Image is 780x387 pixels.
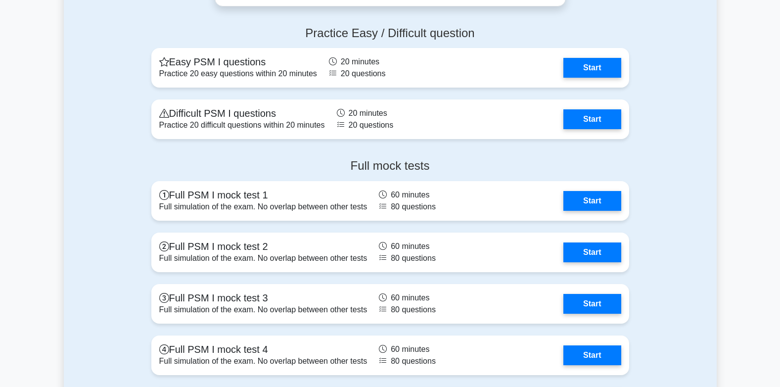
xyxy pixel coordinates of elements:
[151,26,629,41] h4: Practice Easy / Difficult question
[563,345,621,365] a: Start
[151,159,629,173] h4: Full mock tests
[563,242,621,262] a: Start
[563,191,621,211] a: Start
[563,294,621,314] a: Start
[563,109,621,129] a: Start
[563,58,621,78] a: Start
